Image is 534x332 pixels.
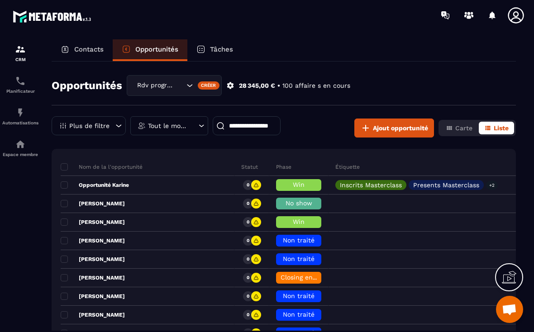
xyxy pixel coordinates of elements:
[486,180,498,190] p: +2
[247,256,249,262] p: 0
[61,181,129,189] p: Opportunité Karine
[2,100,38,132] a: automationsautomationsAutomatisations
[247,182,249,188] p: 0
[187,39,242,61] a: Tâches
[496,296,523,323] div: Ouvrir le chat
[293,181,305,188] span: Win
[2,152,38,157] p: Espace membre
[283,237,315,244] span: Non traité
[15,76,26,86] img: scheduler
[2,132,38,164] a: automationsautomationsEspace membre
[61,293,125,300] p: [PERSON_NAME]
[61,218,125,226] p: [PERSON_NAME]
[247,312,249,318] p: 0
[69,123,110,129] p: Plus de filtre
[61,200,125,207] p: [PERSON_NAME]
[2,37,38,69] a: formationformationCRM
[281,274,332,281] span: Closing en cours
[61,311,125,318] p: [PERSON_NAME]
[2,89,38,94] p: Planificateur
[277,81,280,90] p: •
[2,120,38,125] p: Automatisations
[13,8,94,25] img: logo
[127,75,222,96] div: Search for option
[283,311,315,318] span: Non traité
[135,81,175,90] span: Rdv programmé
[340,182,402,188] p: Inscrits Masterclass
[440,122,478,134] button: Carte
[241,163,258,171] p: Statut
[282,81,350,90] p: 100 affaire s en cours
[15,107,26,118] img: automations
[455,124,472,132] span: Carte
[113,39,187,61] a: Opportunités
[247,293,249,299] p: 0
[413,182,479,188] p: Presents Masterclass
[52,76,122,95] h2: Opportunités
[354,119,434,138] button: Ajout opportunité
[148,123,188,129] p: Tout le monde
[210,45,233,53] p: Tâches
[61,163,143,171] p: Nom de la l'opportunité
[15,139,26,150] img: automations
[198,81,220,90] div: Créer
[335,163,360,171] p: Étiquette
[247,237,249,244] p: 0
[74,45,104,53] p: Contacts
[2,69,38,100] a: schedulerschedulerPlanificateur
[293,218,305,225] span: Win
[61,237,125,244] p: [PERSON_NAME]
[61,274,125,281] p: [PERSON_NAME]
[247,200,249,207] p: 0
[175,81,184,90] input: Search for option
[479,122,514,134] button: Liste
[494,124,509,132] span: Liste
[247,219,249,225] p: 0
[373,123,428,133] span: Ajout opportunité
[61,256,125,263] p: [PERSON_NAME]
[247,275,249,281] p: 0
[52,39,113,61] a: Contacts
[135,45,178,53] p: Opportunités
[283,292,315,299] span: Non traité
[283,255,315,262] span: Non traité
[2,57,38,62] p: CRM
[276,163,291,171] p: Phase
[15,44,26,55] img: formation
[286,199,312,207] span: No show
[239,81,275,90] p: 28 345,00 €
